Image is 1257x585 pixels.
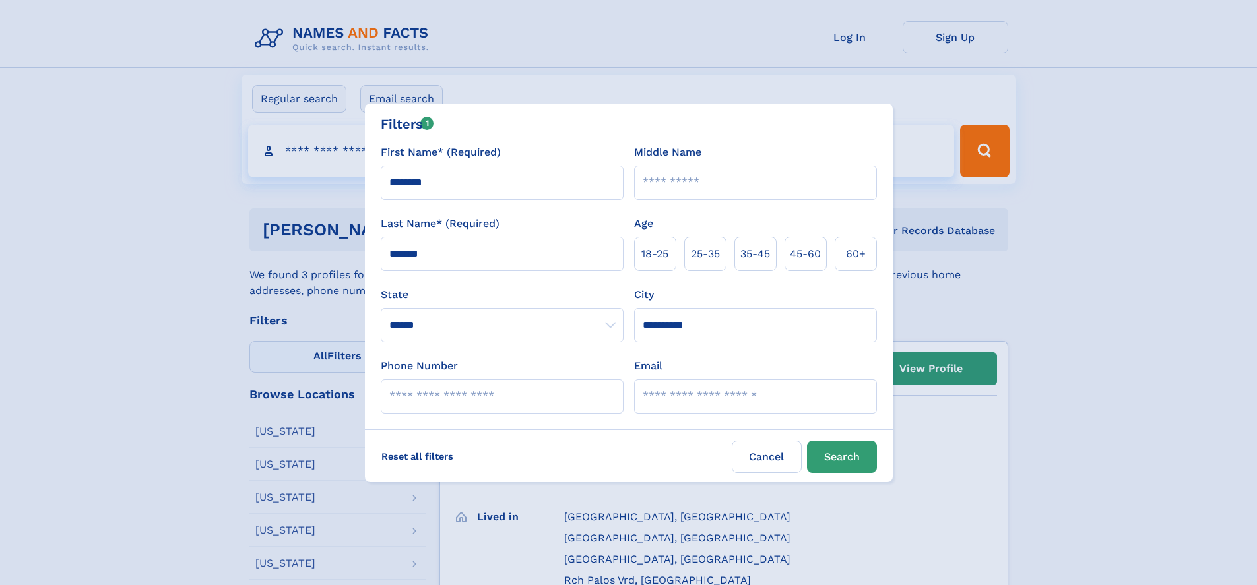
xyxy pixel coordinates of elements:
label: Reset all filters [373,441,462,472]
span: 18‑25 [641,246,668,262]
label: Phone Number [381,358,458,374]
span: 45‑60 [790,246,821,262]
label: State [381,287,624,303]
span: 35‑45 [740,246,770,262]
label: Middle Name [634,144,701,160]
label: Age [634,216,653,231]
div: Filters [381,114,434,134]
label: Email [634,358,662,374]
span: 25‑35 [691,246,720,262]
span: 60+ [846,246,866,262]
label: City [634,287,654,303]
button: Search [807,441,877,473]
label: Last Name* (Required) [381,216,500,231]
label: First Name* (Required) [381,144,501,160]
label: Cancel [732,441,802,473]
